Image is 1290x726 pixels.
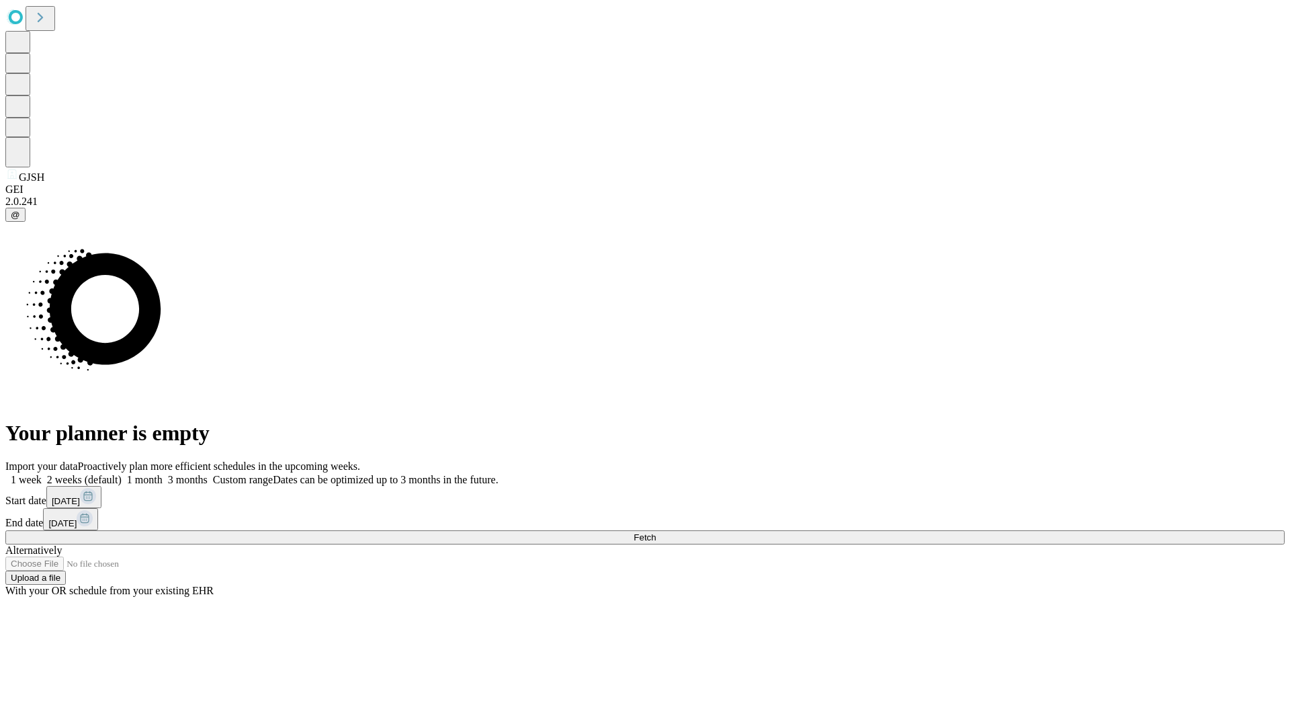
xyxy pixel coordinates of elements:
span: Proactively plan more efficient schedules in the upcoming weeks. [78,460,360,472]
span: Alternatively [5,544,62,556]
button: @ [5,208,26,222]
button: [DATE] [46,486,101,508]
span: [DATE] [48,518,77,528]
span: Import your data [5,460,78,472]
div: GEI [5,184,1285,196]
span: GJSH [19,171,44,183]
div: Start date [5,486,1285,508]
button: Upload a file [5,571,66,585]
h1: Your planner is empty [5,421,1285,446]
span: Fetch [634,532,656,542]
button: Fetch [5,530,1285,544]
span: 1 month [127,474,163,485]
span: 3 months [168,474,208,485]
span: Dates can be optimized up to 3 months in the future. [273,474,498,485]
span: 1 week [11,474,42,485]
div: End date [5,508,1285,530]
button: [DATE] [43,508,98,530]
span: [DATE] [52,496,80,506]
span: @ [11,210,20,220]
span: Custom range [213,474,273,485]
span: 2 weeks (default) [47,474,122,485]
span: With your OR schedule from your existing EHR [5,585,214,596]
div: 2.0.241 [5,196,1285,208]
